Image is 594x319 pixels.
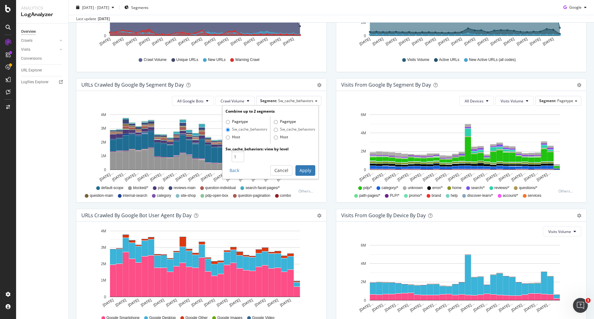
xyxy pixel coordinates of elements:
[451,193,458,198] span: help
[432,185,442,191] span: error/*
[372,37,384,46] text: [DATE]
[21,37,32,44] div: Crawls
[469,57,516,63] span: New Active URLs (all codes)
[226,120,230,124] input: Pagetype
[21,55,64,62] a: Conversions
[476,37,489,46] text: [DATE]
[98,16,110,22] div: [DATE]
[539,98,556,103] span: Segment
[364,298,366,303] text: 0
[437,37,450,46] text: [DATE]
[361,243,366,248] text: 6M
[586,298,591,303] span: 1
[226,119,248,125] label: Pagetype
[101,154,106,158] text: 1M
[361,280,366,284] text: 2M
[274,127,315,133] label: Sw_cache_behaviors
[123,193,147,198] span: internal-search
[243,37,255,46] text: [DATE]
[101,185,123,191] span: default-scope
[215,96,255,106] button: Crawl Volume
[274,134,288,140] label: Host
[274,119,296,125] label: Pagetype
[165,298,178,308] text: [DATE]
[74,2,117,12] button: [DATE] - [DATE]
[317,213,321,218] div: gear
[104,168,106,172] text: 0
[21,5,63,11] div: Analytics
[503,193,518,198] span: account/*
[471,185,485,191] span: search/*
[235,57,259,63] span: Warning Crawl
[254,298,266,308] text: [DATE]
[125,37,137,46] text: [DATE]
[127,298,140,308] text: [DATE]
[543,226,581,236] button: Visits Volume
[101,140,106,144] text: 2M
[21,11,63,18] div: LogAnalyzer
[341,111,579,183] svg: A chart.
[408,185,423,191] span: unknown
[398,37,410,46] text: [DATE]
[21,28,36,35] div: Overview
[104,295,106,299] text: 0
[341,82,431,88] div: Visits from Google By Segment By Day
[361,20,366,25] text: 1M
[361,261,366,266] text: 4M
[256,37,269,46] text: [DATE]
[299,188,316,194] div: Others...
[101,126,106,131] text: 3M
[381,185,398,191] span: category/*
[144,57,166,63] span: Crawl Volume
[279,298,292,308] text: [DATE]
[21,79,49,85] div: Logfiles Explorer
[164,37,177,46] text: [DATE]
[151,37,164,46] text: [DATE]
[191,37,203,46] text: [DATE]
[516,37,528,46] text: [DATE]
[226,146,315,152] div: Sw_cache_behaviors : view by level
[21,37,58,44] a: Crawls
[158,185,164,191] span: pdp
[21,67,42,74] div: URL Explorer
[177,98,204,104] span: All Google Bots
[102,298,114,308] text: [DATE]
[101,245,106,250] text: 3M
[450,37,463,46] text: [DATE]
[361,149,366,154] text: 2M
[341,241,579,313] div: A chart.
[21,46,58,53] a: Visits
[217,37,229,46] text: [DATE]
[172,96,214,106] button: All Google Bots
[99,37,111,46] text: [DATE]
[569,5,582,10] span: Google
[153,298,165,308] text: [DATE]
[269,37,282,46] text: [DATE]
[101,113,106,117] text: 4M
[557,98,573,103] span: Pagetype
[174,185,196,191] span: reviews-main
[452,185,462,191] span: home
[115,298,127,308] text: [DATE]
[21,79,64,85] a: Logfiles Explorer
[577,83,581,87] div: gear
[226,127,267,133] label: Sw_cache_behaviors
[138,37,150,46] text: [DATE]
[81,212,192,218] div: URLs Crawled by Google bot User Agent By Day
[226,134,240,140] label: Host
[21,55,42,62] div: Conversions
[359,37,371,46] text: [DATE]
[101,262,106,266] text: 2M
[81,111,319,183] div: A chart.
[191,298,203,308] text: [DATE]
[519,185,537,191] span: questions/*
[101,278,106,283] text: 1M
[341,212,426,218] div: Visits From Google By Device By Day
[490,37,502,46] text: [DATE]
[90,193,113,198] span: question-main
[176,57,198,63] span: Unique URLs
[157,193,171,198] span: category
[229,298,241,308] text: [DATE]
[295,165,315,176] button: Apply
[104,34,106,38] text: 0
